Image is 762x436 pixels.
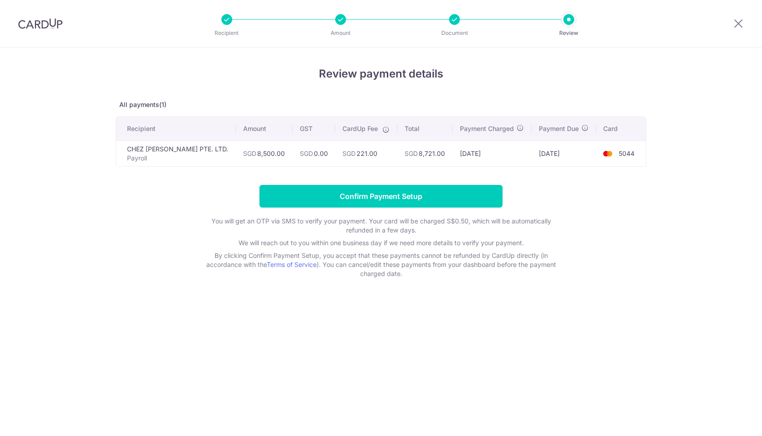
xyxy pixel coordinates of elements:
[243,150,256,157] span: SGD
[532,140,596,166] td: [DATE]
[127,154,229,163] p: Payroll
[200,217,562,235] p: You will get an OTP via SMS to verify your payment. Your card will be charged S$0.50, which will ...
[460,124,514,133] span: Payment Charged
[397,117,453,140] th: Total
[599,148,617,159] img: <span class="translation_missing" title="translation missing: en.account_steps.new_confirm_form.b...
[236,117,293,140] th: Amount
[116,66,646,82] h4: Review payment details
[193,29,260,38] p: Recipient
[307,29,374,38] p: Amount
[236,140,293,166] td: 8,500.00
[116,100,646,109] p: All payments(1)
[405,150,418,157] span: SGD
[259,185,503,208] input: Confirm Payment Setup
[619,150,635,157] span: 5044
[300,150,313,157] span: SGD
[335,140,397,166] td: 221.00
[116,117,236,140] th: Recipient
[342,124,378,133] span: CardUp Fee
[342,150,356,157] span: SGD
[703,409,753,431] iframe: Opens a widget where you can find more information
[453,140,532,166] td: [DATE]
[397,140,453,166] td: 8,721.00
[18,18,63,29] img: CardUp
[267,261,317,268] a: Terms of Service
[116,140,236,166] td: CHEZ [PERSON_NAME] PTE. LTD.
[200,251,562,278] p: By clicking Confirm Payment Setup, you accept that these payments cannot be refunded by CardUp di...
[293,140,335,166] td: 0.00
[539,124,579,133] span: Payment Due
[535,29,602,38] p: Review
[200,238,562,247] p: We will reach out to you within one business day if we need more details to verify your payment.
[293,117,335,140] th: GST
[421,29,488,38] p: Document
[596,117,646,140] th: Card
